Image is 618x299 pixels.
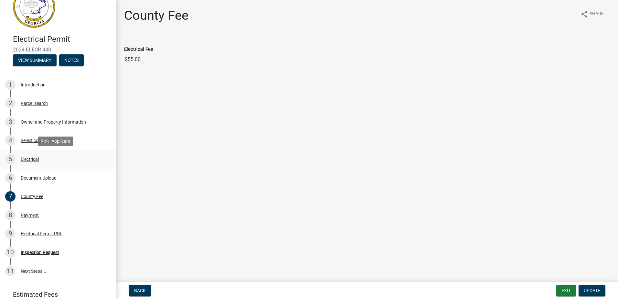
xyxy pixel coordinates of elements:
button: View Summary [13,54,57,66]
div: Electrical Permit PDF [21,231,62,236]
button: Exit [556,285,576,296]
div: 11 [5,266,16,276]
h4: Electrical Permit [13,35,111,44]
wm-modal-confirm: Notes [59,58,84,63]
div: Introduction [21,83,46,87]
div: 8 [5,210,16,220]
div: Owner and Property Information [21,120,86,124]
h1: County Fee [124,8,188,23]
label: Electrical Fee [124,47,153,52]
div: 9 [5,228,16,239]
div: Electrical [21,157,39,161]
i: share [581,10,588,18]
span: Back [134,288,146,293]
div: 6 [5,173,16,183]
div: 4 [5,135,16,146]
div: 5 [5,154,16,164]
div: 10 [5,247,16,258]
div: 7 [5,191,16,202]
button: Back [129,285,151,296]
span: Update [584,288,600,293]
div: 2 [5,98,16,108]
div: Select contractor [21,138,55,143]
div: Document Upload [21,176,57,180]
div: Inspection Request [21,250,59,255]
div: Parcel search [21,101,48,105]
div: County Fee [21,194,43,199]
button: Notes [59,54,84,66]
div: 3 [5,117,16,127]
button: shareShare [575,8,609,20]
span: Share [590,10,604,18]
div: Payment [21,213,39,217]
wm-modal-confirm: Summary [13,58,57,63]
div: 1 [5,80,16,90]
button: Update [579,285,605,296]
span: 2024-ELECR-448 [13,47,103,53]
div: Role: Applicant [38,137,73,146]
